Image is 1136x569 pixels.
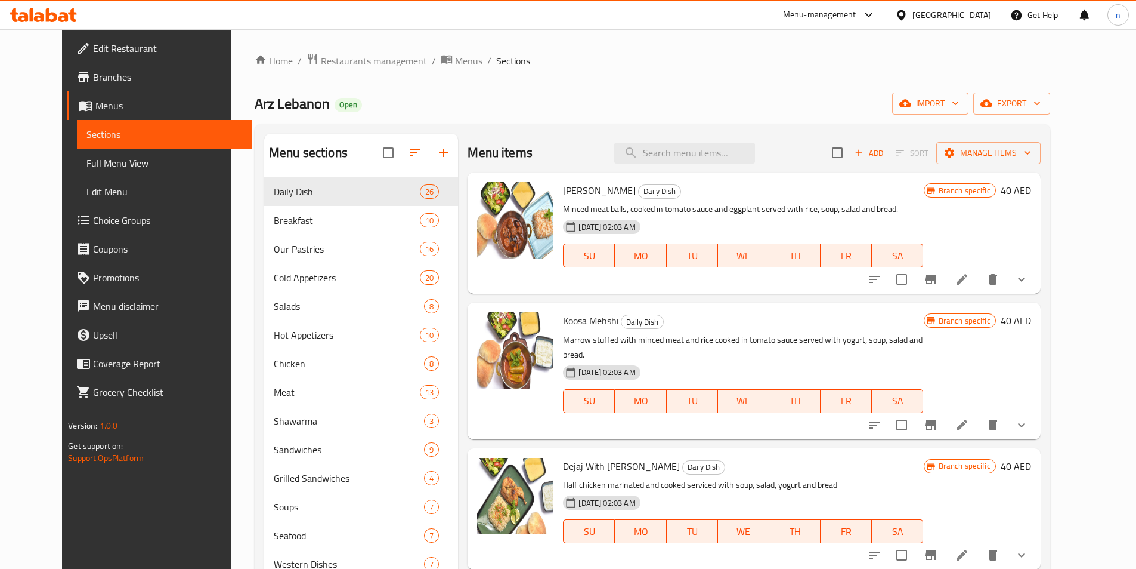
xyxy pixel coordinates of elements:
[274,414,424,428] div: Shawarma
[769,244,821,267] button: TH
[955,272,969,287] a: Edit menu item
[264,493,458,521] div: Soups7
[298,54,302,68] li: /
[67,263,252,292] a: Promotions
[335,98,362,112] div: Open
[274,356,424,371] span: Chicken
[255,53,1050,69] nav: breadcrumb
[264,407,458,435] div: Shawarma3
[93,385,242,399] span: Grocery Checklist
[955,548,969,562] a: Edit menu item
[983,96,1041,111] span: export
[1007,411,1036,439] button: show more
[274,500,424,514] span: Soups
[264,349,458,378] div: Chicken8
[877,523,918,540] span: SA
[274,270,420,285] div: Cold Appetizers
[667,519,718,543] button: TU
[77,120,252,149] a: Sections
[420,213,439,227] div: items
[892,93,968,115] button: import
[93,213,242,227] span: Choice Groups
[877,247,918,264] span: SA
[424,471,439,485] div: items
[77,149,252,177] a: Full Menu View
[425,301,438,312] span: 8
[615,519,666,543] button: MO
[420,186,438,198] span: 26
[441,53,482,69] a: Menus
[264,177,458,206] div: Daily Dish26
[274,442,424,457] div: Sandwiches
[93,41,242,56] span: Edit Restaurant
[264,235,458,263] div: Our Pastries16
[563,244,615,267] button: SU
[877,392,918,410] span: SA
[912,8,991,21] div: [GEOGRAPHIC_DATA]
[429,139,458,167] button: Add section
[424,442,439,457] div: items
[889,543,914,568] span: Select to update
[574,497,640,509] span: [DATE] 02:03 AM
[67,91,252,120] a: Menus
[946,146,1031,161] span: Manage items
[264,378,458,407] div: Meat13
[274,184,420,199] div: Daily Dish
[425,530,438,542] span: 7
[774,392,816,410] span: TH
[274,299,424,313] div: Salads
[86,127,242,142] span: Sections
[888,144,936,162] span: Select section first
[274,242,420,256] span: Our Pastries
[100,418,118,433] span: 1.0.0
[335,100,362,110] span: Open
[1001,458,1031,475] h6: 40 AED
[264,292,458,321] div: Salads8
[1001,312,1031,329] h6: 40 AED
[1001,182,1031,199] h6: 40 AED
[620,392,661,410] span: MO
[1007,265,1036,294] button: show more
[93,299,242,313] span: Menu disclaimer
[95,99,242,113] span: Menus
[1014,272,1029,287] svg: Show Choices
[825,523,867,540] span: FR
[723,523,764,540] span: WE
[264,321,458,349] div: Hot Appetizers10
[68,438,123,454] span: Get support on:
[682,460,725,475] div: Daily Dish
[860,411,889,439] button: sort-choices
[425,416,438,427] span: 3
[425,358,438,370] span: 8
[850,144,888,162] span: Add item
[420,270,439,285] div: items
[667,244,718,267] button: TU
[1014,418,1029,432] svg: Show Choices
[424,500,439,514] div: items
[568,392,610,410] span: SU
[432,54,436,68] li: /
[620,523,661,540] span: MO
[274,471,424,485] div: Grilled Sandwiches
[307,53,427,69] a: Restaurants management
[614,143,755,164] input: search
[68,418,97,433] span: Version:
[274,528,424,543] span: Seafood
[255,90,330,117] span: Arz Lebanon
[269,144,348,162] h2: Menu sections
[420,242,439,256] div: items
[574,222,640,233] span: [DATE] 02:03 AM
[274,328,420,342] div: Hot Appetizers
[889,267,914,292] span: Select to update
[568,247,610,264] span: SU
[93,70,242,84] span: Branches
[621,315,664,329] div: Daily Dish
[825,140,850,165] span: Select section
[264,206,458,235] div: Breakfast10
[264,464,458,493] div: Grilled Sandwiches4
[93,328,242,342] span: Upsell
[563,333,923,362] p: Marrow stuffed with minced meat and rice cooked in tomato sauce served with yogurt, soup, salad a...
[420,385,439,399] div: items
[563,182,636,199] span: [PERSON_NAME]
[973,93,1050,115] button: export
